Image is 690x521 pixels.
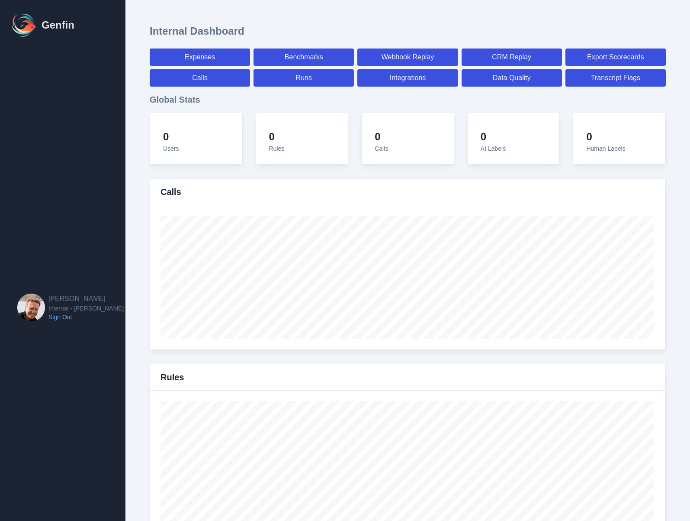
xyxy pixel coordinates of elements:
[160,371,184,383] h3: Rules
[10,11,38,39] img: Logo
[150,69,250,87] a: Calls
[163,145,179,152] span: Users
[462,49,562,66] a: CRM Replay
[565,49,666,66] a: Export Scorecards
[586,130,625,143] h4: 0
[254,49,354,66] a: Benchmarks
[565,69,666,87] a: Transcript Flags
[48,294,124,304] h2: [PERSON_NAME]
[586,145,625,152] span: Human Labels
[42,18,74,32] h1: Genfin
[357,69,458,87] a: Integrations
[481,145,506,152] span: AI Labels
[375,145,388,152] span: Calls
[481,130,506,143] h4: 0
[160,186,181,198] h3: Calls
[375,130,388,143] h4: 0
[150,94,666,106] h3: Global Stats
[254,69,354,87] a: Runs
[269,145,285,152] span: Rules
[17,294,45,321] img: Brian Dunagan
[163,130,179,143] h4: 0
[269,130,285,143] h4: 0
[462,69,562,87] a: Data Quality
[357,49,458,66] a: Webhook Replay
[48,304,124,313] span: Internal - [PERSON_NAME]
[48,313,124,321] a: Sign Out
[150,24,244,38] h1: Internal Dashboard
[150,49,250,66] a: Expenses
